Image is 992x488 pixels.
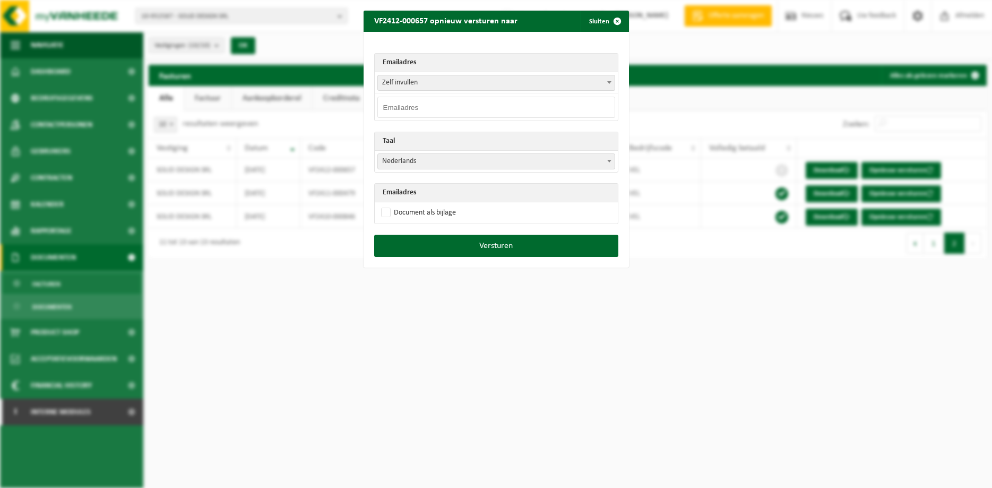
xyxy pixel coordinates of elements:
th: Emailadres [375,54,618,72]
th: Emailadres [375,184,618,202]
span: Nederlands [378,154,615,169]
span: Zelf invullen [378,75,615,90]
button: Sluiten [581,11,628,32]
input: Emailadres [377,97,615,118]
label: Document als bijlage [379,205,456,221]
h2: VF2412-000657 opnieuw versturen naar [364,11,528,31]
span: Zelf invullen [377,75,615,91]
button: Versturen [374,235,618,257]
span: Nederlands [377,153,615,169]
th: Taal [375,132,618,151]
